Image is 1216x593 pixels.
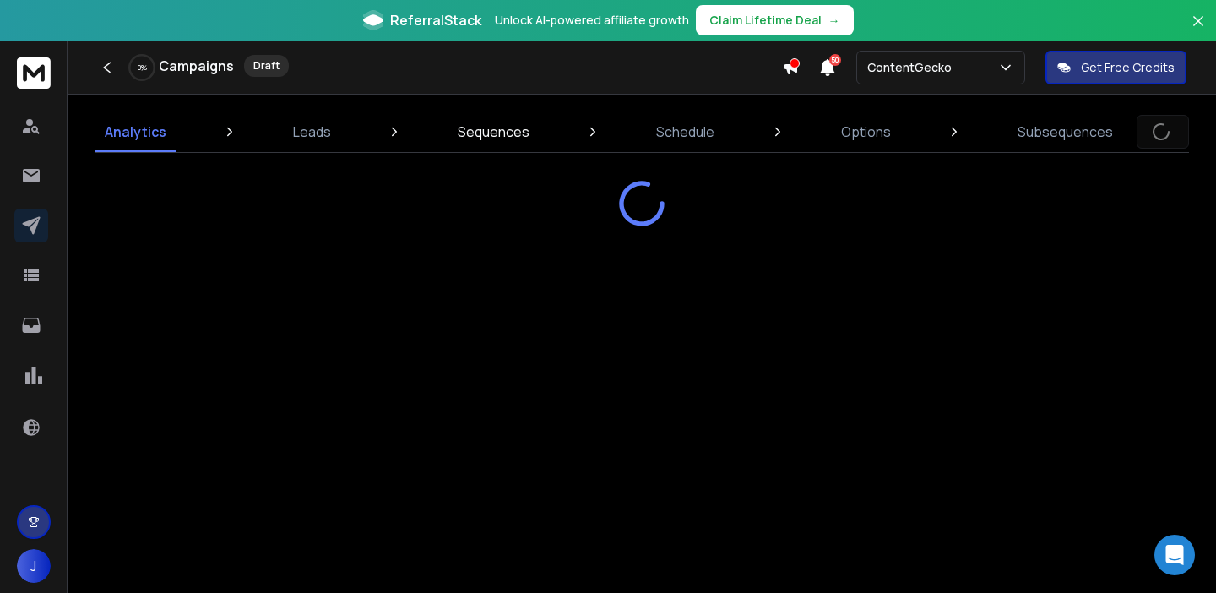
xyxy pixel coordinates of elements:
div: Open Intercom Messenger [1154,535,1195,575]
p: Analytics [105,122,166,142]
p: Subsequences [1018,122,1113,142]
div: Draft [244,55,289,77]
a: Options [831,112,901,152]
p: Options [841,122,891,142]
p: Schedule [656,122,714,142]
p: ContentGecko [867,59,958,76]
p: Unlock AI-powered affiliate growth [495,12,689,29]
button: Get Free Credits [1045,51,1186,84]
p: 0 % [138,63,147,73]
h1: Campaigns [159,56,234,76]
button: Close banner [1187,10,1209,51]
p: Leads [293,122,331,142]
button: Claim Lifetime Deal→ [696,5,854,35]
a: Schedule [646,112,725,152]
p: Sequences [458,122,529,142]
span: → [828,12,840,29]
a: Leads [283,112,341,152]
a: Sequences [448,112,540,152]
span: 50 [829,54,841,66]
button: J [17,549,51,583]
p: Get Free Credits [1081,59,1175,76]
a: Subsequences [1007,112,1123,152]
span: ReferralStack [390,10,481,30]
a: Analytics [95,112,176,152]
